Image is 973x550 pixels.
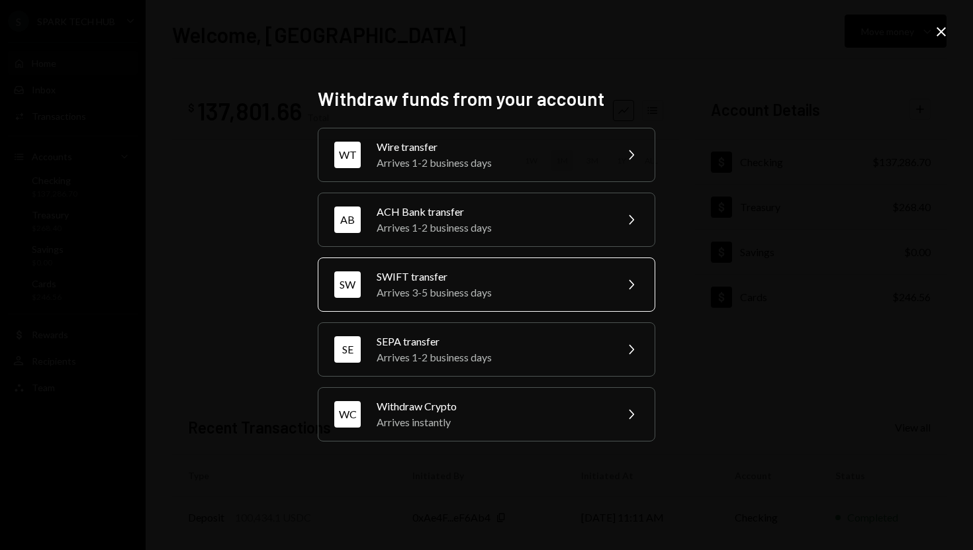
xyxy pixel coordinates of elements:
div: AB [334,206,361,233]
div: Wire transfer [377,139,607,155]
button: WTWire transferArrives 1-2 business days [318,128,655,182]
h2: Withdraw funds from your account [318,86,655,112]
div: SE [334,336,361,363]
button: ABACH Bank transferArrives 1-2 business days [318,193,655,247]
div: Arrives instantly [377,414,607,430]
div: Arrives 1-2 business days [377,155,607,171]
div: WT [334,142,361,168]
button: SESEPA transferArrives 1-2 business days [318,322,655,377]
div: SEPA transfer [377,334,607,349]
div: ACH Bank transfer [377,204,607,220]
div: WC [334,401,361,428]
div: SWIFT transfer [377,269,607,285]
div: SW [334,271,361,298]
button: SWSWIFT transferArrives 3-5 business days [318,257,655,312]
div: Arrives 1-2 business days [377,349,607,365]
button: WCWithdraw CryptoArrives instantly [318,387,655,441]
div: Arrives 1-2 business days [377,220,607,236]
div: Arrives 3-5 business days [377,285,607,300]
div: Withdraw Crypto [377,398,607,414]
